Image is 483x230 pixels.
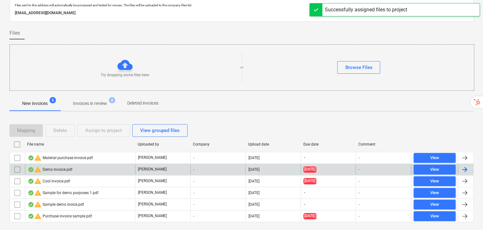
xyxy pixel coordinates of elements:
div: OCR finished [28,214,34,219]
p: [PERSON_NAME] [138,202,167,207]
div: View [430,201,439,208]
button: View grouped files [132,124,188,137]
p: [PERSON_NAME] [138,190,167,195]
span: Files [9,29,20,37]
div: Purchase invoice sample.pdf [28,212,92,220]
div: View [430,178,439,185]
p: Deleted invoices [127,100,158,106]
div: Material purchase invoice.pdf [28,154,93,162]
button: View [414,188,456,198]
div: - [190,188,246,198]
p: [PERSON_NAME] [138,178,167,184]
p: [EMAIL_ADDRESS][DOMAIN_NAME] [15,10,468,16]
div: View [430,213,439,220]
div: Try dropping some files hereorBrowse Files [9,44,474,91]
div: - [358,202,359,207]
div: View [430,154,439,162]
button: View [414,211,456,221]
p: [PERSON_NAME] [138,213,167,219]
div: - [358,214,359,218]
div: [DATE] [248,156,259,160]
div: [DATE] [248,179,259,183]
div: File name [27,142,133,147]
span: 6 [109,97,115,103]
span: 6 [50,97,56,103]
span: [DATE] [303,178,316,184]
div: OCR finished [28,179,34,184]
div: Sample demo inoice.pdf [28,201,84,208]
span: - [303,190,306,195]
p: Try dropping some files here [101,72,149,78]
div: [DATE] [248,191,259,195]
div: Upload date [248,142,298,147]
div: OCR finished [28,167,34,172]
div: OCR finished [28,202,34,207]
div: [DATE] [248,167,259,172]
div: - [358,167,359,172]
div: View grouped files [140,126,180,135]
div: - [190,176,246,186]
span: [DATE] [303,166,316,172]
p: or [240,65,244,70]
div: - [190,199,246,210]
div: Demo invoice.pdf [28,166,72,173]
div: OCR finished [28,190,34,195]
button: Browse Files [337,61,380,74]
button: View [414,176,456,186]
div: OCR finished [28,155,34,160]
div: Due date [303,142,353,147]
div: View [430,189,439,197]
button: View [414,164,456,175]
button: View [414,199,456,210]
p: Invoices in review [73,100,107,107]
div: [DATE] [248,202,259,207]
span: [DATE] [303,213,316,219]
p: Files sent to this address will automatically be processed and tested for viruses. The files will... [15,3,468,7]
div: - [190,153,246,163]
div: View [430,166,439,173]
div: Company [193,142,243,147]
span: warning [34,166,42,173]
div: Sample for demo purposes 1.pdf [28,189,98,197]
p: New invoices [22,100,48,107]
div: Cool invoice.pdf [28,177,70,185]
div: Comment [358,142,408,147]
div: [DATE] [248,214,259,218]
div: - [190,211,246,221]
button: View [414,153,456,163]
div: Successfully assigned files to project [325,6,407,14]
span: - [303,202,306,207]
p: [PERSON_NAME] [138,155,167,160]
div: - [358,179,359,183]
div: Uploaded by [138,142,188,147]
span: warning [34,212,42,220]
span: warning [34,189,42,197]
div: - [190,164,246,175]
p: [PERSON_NAME] [138,167,167,172]
span: warning [34,154,42,162]
span: warning [34,201,42,208]
span: warning [34,177,42,185]
div: Browse Files [345,63,372,72]
div: - [358,191,359,195]
div: - [358,156,359,160]
span: - [303,155,306,160]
